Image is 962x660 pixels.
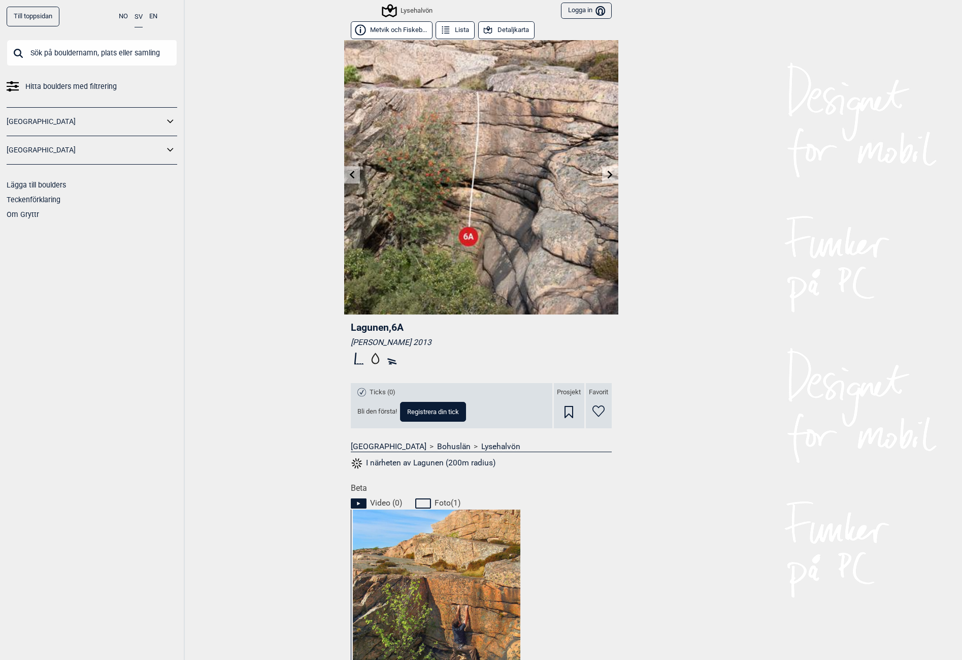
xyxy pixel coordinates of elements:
[351,457,496,470] button: I närheten av Lagunen (200m radius)
[370,388,395,397] span: Ticks (0)
[7,40,177,66] input: Sök på bouldernamn, plats eller samling
[7,7,59,26] a: Till toppsidan
[7,143,164,158] a: [GEOGRAPHIC_DATA]
[135,7,143,27] button: SV
[481,442,520,452] a: Lysehalvön
[7,210,39,218] a: Om Gryttr
[357,407,397,416] span: Bli den första!
[437,442,471,452] a: Bohuslän
[351,442,426,452] a: [GEOGRAPHIC_DATA]
[561,3,611,19] button: Logga in
[407,408,459,415] span: Registrera din tick
[119,7,128,26] button: NO
[25,79,117,94] span: Hitta boulders med filtrering
[7,196,60,204] a: Teckenförklaring
[351,322,404,333] span: Lagunen , 6A
[344,40,618,315] img: Lagunen
[554,383,584,428] div: Prosjekt
[435,498,460,508] span: Foto ( 1 )
[351,337,612,348] div: [PERSON_NAME] 2013
[478,21,535,39] button: Detaljkarta
[351,442,612,452] nav: > >
[149,7,157,26] button: EN
[589,388,608,397] span: Favorit
[400,402,466,422] button: Registrera din tick
[351,21,433,39] button: Metvik och Fiskeb...
[7,114,164,129] a: [GEOGRAPHIC_DATA]
[436,21,475,39] button: Lista
[370,498,402,508] span: Video ( 0 )
[7,79,177,94] a: Hitta boulders med filtrering
[7,181,66,189] a: Lägga till boulders
[383,5,433,17] div: Lysehalvön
